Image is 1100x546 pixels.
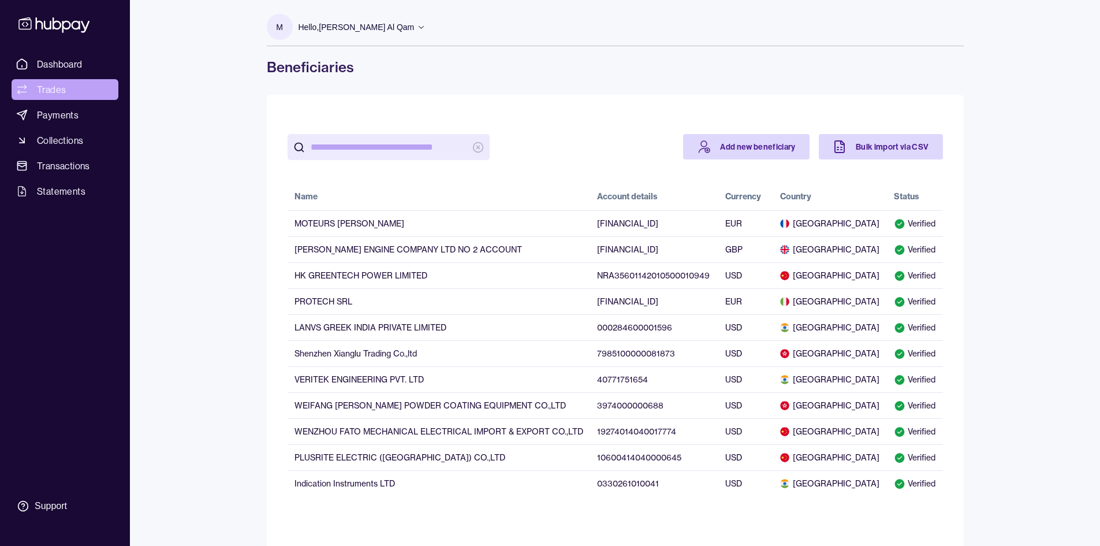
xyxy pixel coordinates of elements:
[590,236,718,262] td: [FINANCIAL_ID]
[894,270,936,281] div: Verified
[780,348,880,359] span: [GEOGRAPHIC_DATA]
[12,181,118,202] a: Statements
[894,426,936,437] div: Verified
[37,133,83,147] span: Collections
[12,130,118,151] a: Collections
[12,494,118,518] a: Support
[894,348,936,359] div: Verified
[12,105,118,125] a: Payments
[12,54,118,75] a: Dashboard
[718,236,774,262] td: GBP
[780,270,880,281] span: [GEOGRAPHIC_DATA]
[37,83,66,96] span: Trades
[288,392,590,418] td: WEIFANG [PERSON_NAME] POWDER COATING EQUIPMENT CO.,LTD
[780,426,880,437] span: [GEOGRAPHIC_DATA]
[780,296,880,307] span: [GEOGRAPHIC_DATA]
[299,21,415,34] p: Hello, [PERSON_NAME] Al Qam
[894,400,936,411] div: Verified
[37,159,90,173] span: Transactions
[780,374,880,385] span: [GEOGRAPHIC_DATA]
[12,155,118,176] a: Transactions
[590,418,718,444] td: 19274014040017774
[725,191,761,202] div: Currency
[288,340,590,366] td: Shenzhen Xianglu Trading Co.,ltd
[294,191,318,202] div: Name
[718,210,774,236] td: EUR
[780,452,880,463] span: [GEOGRAPHIC_DATA]
[894,452,936,463] div: Verified
[718,262,774,288] td: USD
[590,392,718,418] td: 3974000000688
[590,444,718,470] td: 10600414040000645
[288,314,590,340] td: LANVS GREEK INDIA PRIVATE LIMITED
[590,210,718,236] td: [FINANCIAL_ID]
[288,236,590,262] td: [PERSON_NAME] ENGINE COMPANY LTD NO 2 ACCOUNT
[894,191,919,202] div: Status
[780,478,880,489] span: [GEOGRAPHIC_DATA]
[780,191,811,202] div: Country
[718,288,774,314] td: EUR
[35,500,67,512] div: Support
[718,392,774,418] td: USD
[590,288,718,314] td: [FINANCIAL_ID]
[718,470,774,496] td: USD
[780,322,880,333] span: [GEOGRAPHIC_DATA]
[894,296,936,307] div: Verified
[590,470,718,496] td: 0330261010041
[590,366,718,392] td: 40771751654
[590,262,718,288] td: NRA35601142010500010949
[12,79,118,100] a: Trades
[288,262,590,288] td: HK GREENTECH POWER LIMITED
[780,218,880,229] span: [GEOGRAPHIC_DATA]
[37,57,83,71] span: Dashboard
[288,366,590,392] td: VERITEK ENGINEERING PVT. LTD
[894,218,936,229] div: Verified
[819,134,943,159] a: Bulk import via CSV
[590,340,718,366] td: 7985100000081873
[780,244,880,255] span: [GEOGRAPHIC_DATA]
[718,340,774,366] td: USD
[288,444,590,470] td: PLUSRITE ELECTRIC ([GEOGRAPHIC_DATA]) CO.,LTD
[894,322,936,333] div: Verified
[267,58,964,76] h1: Beneficiaries
[718,444,774,470] td: USD
[597,191,658,202] div: Account details
[894,244,936,255] div: Verified
[276,21,283,34] p: M
[718,314,774,340] td: USD
[37,184,85,198] span: Statements
[683,134,810,159] a: Add new beneficiary
[311,134,467,160] input: search
[288,418,590,444] td: WENZHOU FATO MECHANICAL ELECTRICAL IMPORT & EXPORT CO.,LTD
[780,400,880,411] span: [GEOGRAPHIC_DATA]
[37,108,79,122] span: Payments
[894,374,936,385] div: Verified
[288,210,590,236] td: MOTEURS [PERSON_NAME]
[718,366,774,392] td: USD
[894,478,936,489] div: Verified
[718,418,774,444] td: USD
[288,288,590,314] td: PROTECH SRL
[590,314,718,340] td: 000284600001596
[288,470,590,496] td: Indication Instruments LTD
